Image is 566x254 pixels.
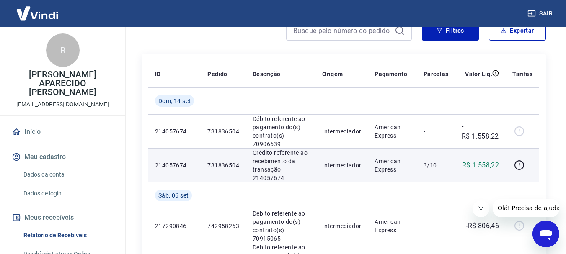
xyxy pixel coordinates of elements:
[462,160,499,170] p: R$ 1.558,22
[253,209,309,243] p: Débito referente ao pagamento do(s) contrato(s) 70915065
[322,222,361,230] p: Intermediador
[466,221,499,231] p: -R$ 806,46
[7,70,119,97] p: [PERSON_NAME] APARECIDO [PERSON_NAME]
[465,70,492,78] p: Valor Líq.
[10,0,65,26] img: Vindi
[375,218,410,234] p: American Express
[375,70,407,78] p: Pagamento
[462,121,499,141] p: -R$ 1.558,22
[424,222,448,230] p: -
[155,161,194,169] p: 214057674
[207,222,239,230] p: 742958263
[10,148,115,166] button: Meu cadastro
[155,70,161,78] p: ID
[253,149,309,182] p: Crédito referente ao recebimento da transação 214057674
[5,6,70,13] span: Olá! Precisa de ajuda?
[293,24,391,37] input: Busque pelo número do pedido
[207,127,239,136] p: 731836504
[473,200,489,217] iframe: Fechar mensagem
[512,70,532,78] p: Tarifas
[526,6,556,21] button: Sair
[10,208,115,227] button: Meus recebíveis
[322,127,361,136] p: Intermediador
[424,161,448,169] p: 3/10
[20,166,115,183] a: Dados da conta
[46,33,80,67] div: R
[10,123,115,141] a: Início
[20,227,115,244] a: Relatório de Recebíveis
[207,70,227,78] p: Pedido
[155,222,194,230] p: 217290846
[493,199,559,217] iframe: Mensagem da empresa
[158,191,189,200] span: Sáb, 06 set
[375,157,410,174] p: American Express
[424,70,448,78] p: Parcelas
[489,21,546,41] button: Exportar
[253,70,281,78] p: Descrição
[422,21,479,41] button: Filtros
[158,97,191,105] span: Dom, 14 set
[322,161,361,169] p: Intermediador
[155,127,194,136] p: 214057674
[424,127,448,136] p: -
[207,161,239,169] p: 731836504
[20,185,115,202] a: Dados de login
[375,123,410,140] p: American Express
[16,100,109,109] p: [EMAIL_ADDRESS][DOMAIN_NAME]
[253,115,309,148] p: Débito referente ao pagamento do(s) contrato(s) 70906639
[532,221,559,247] iframe: Botão para abrir a janela de mensagens
[322,70,343,78] p: Origem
